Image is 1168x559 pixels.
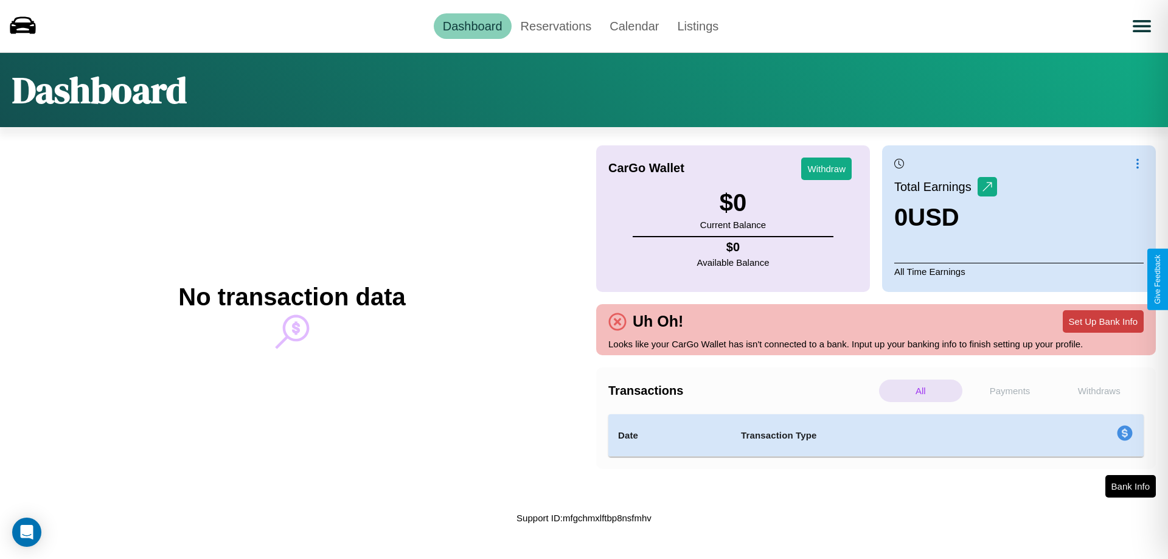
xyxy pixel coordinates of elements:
[512,13,601,39] a: Reservations
[608,336,1144,352] p: Looks like your CarGo Wallet has isn't connected to a bank. Input up your banking info to finish ...
[608,384,876,398] h4: Transactions
[697,254,770,271] p: Available Balance
[618,428,721,443] h4: Date
[12,518,41,547] div: Open Intercom Messenger
[600,13,668,39] a: Calendar
[434,13,512,39] a: Dashboard
[668,13,728,39] a: Listings
[697,240,770,254] h4: $ 0
[894,263,1144,280] p: All Time Earnings
[608,161,684,175] h4: CarGo Wallet
[700,189,766,217] h3: $ 0
[1063,310,1144,333] button: Set Up Bank Info
[1153,255,1162,304] div: Give Feedback
[968,380,1052,402] p: Payments
[801,158,852,180] button: Withdraw
[879,380,962,402] p: All
[1057,380,1141,402] p: Withdraws
[700,217,766,233] p: Current Balance
[516,510,652,526] p: Support ID: mfgchmxlftbp8nsfmhv
[894,204,997,231] h3: 0 USD
[178,283,405,311] h2: No transaction data
[1105,475,1156,498] button: Bank Info
[894,176,978,198] p: Total Earnings
[741,428,1017,443] h4: Transaction Type
[627,313,689,330] h4: Uh Oh!
[12,65,187,115] h1: Dashboard
[1125,9,1159,43] button: Open menu
[608,414,1144,457] table: simple table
